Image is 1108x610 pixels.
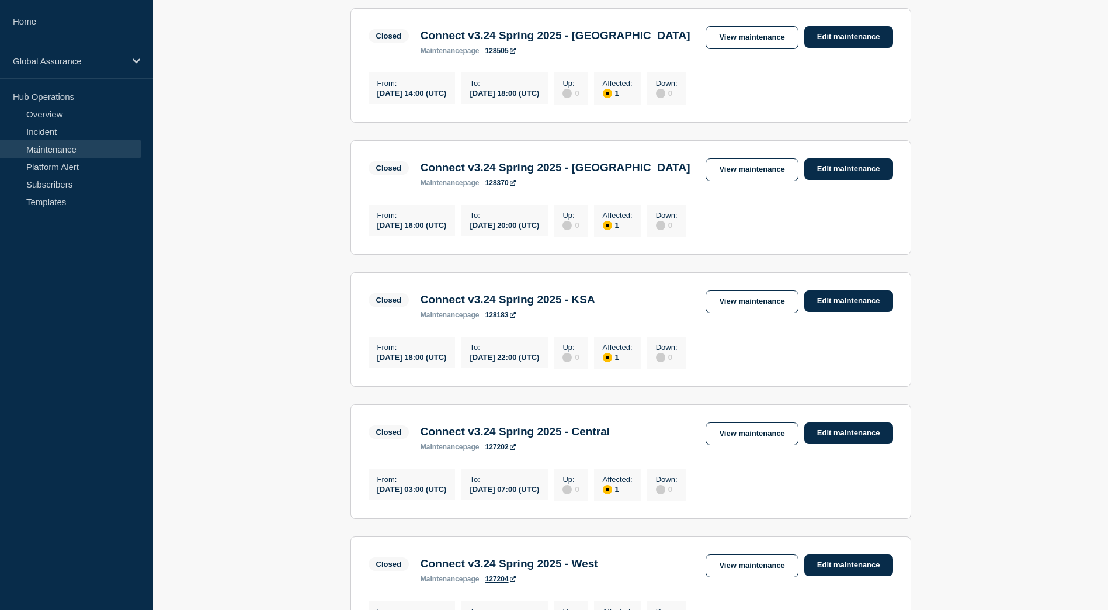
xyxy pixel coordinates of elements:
div: 1 [603,88,633,98]
div: [DATE] 14:00 (UTC) [377,88,447,98]
a: 128505 [485,47,516,55]
a: View maintenance [706,554,798,577]
p: Down : [656,475,678,484]
p: Down : [656,211,678,220]
div: disabled [562,89,572,98]
div: 0 [656,220,678,230]
p: Affected : [603,79,633,88]
p: Up : [562,475,579,484]
div: [DATE] 18:00 (UTC) [377,352,447,362]
div: 1 [603,484,633,494]
span: maintenance [421,443,463,451]
div: affected [603,89,612,98]
a: 127202 [485,443,516,451]
div: Closed [376,296,401,304]
div: [DATE] 18:00 (UTC) [470,88,539,98]
div: [DATE] 16:00 (UTC) [377,220,447,230]
p: Up : [562,211,579,220]
div: [DATE] 03:00 (UTC) [377,484,447,494]
div: 0 [656,352,678,362]
p: Down : [656,79,678,88]
a: View maintenance [706,290,798,313]
div: 0 [562,352,579,362]
div: affected [603,353,612,362]
div: disabled [562,485,572,494]
p: page [421,575,480,583]
a: 128370 [485,179,516,187]
div: Closed [376,560,401,569]
p: From : [377,211,447,220]
div: Closed [376,32,401,40]
div: [DATE] 20:00 (UTC) [470,220,539,230]
p: Affected : [603,343,633,352]
p: Affected : [603,475,633,484]
h3: Connect v3.24 Spring 2025 - KSA [421,293,595,306]
a: Edit maintenance [804,158,893,180]
div: [DATE] 22:00 (UTC) [470,352,539,362]
h3: Connect v3.24 Spring 2025 - West [421,557,598,570]
div: disabled [562,221,572,230]
span: maintenance [421,311,463,319]
div: 1 [603,352,633,362]
a: Edit maintenance [804,26,893,48]
span: maintenance [421,575,463,583]
div: 0 [562,484,579,494]
span: maintenance [421,179,463,187]
p: To : [470,211,539,220]
p: page [421,179,480,187]
div: disabled [656,485,665,494]
p: From : [377,475,447,484]
h3: Connect v3.24 Spring 2025 - [GEOGRAPHIC_DATA] [421,29,690,42]
span: maintenance [421,47,463,55]
div: Closed [376,164,401,172]
p: To : [470,475,539,484]
a: View maintenance [706,158,798,181]
p: Down : [656,343,678,352]
div: disabled [656,353,665,362]
p: Affected : [603,211,633,220]
div: disabled [656,89,665,98]
div: 0 [656,484,678,494]
div: affected [603,221,612,230]
div: 0 [562,88,579,98]
div: disabled [562,353,572,362]
div: [DATE] 07:00 (UTC) [470,484,539,494]
h3: Connect v3.24 Spring 2025 - [GEOGRAPHIC_DATA] [421,161,690,174]
a: View maintenance [706,422,798,445]
p: To : [470,79,539,88]
div: Closed [376,428,401,436]
p: To : [470,343,539,352]
p: From : [377,79,447,88]
p: page [421,47,480,55]
div: 1 [603,220,633,230]
a: 128183 [485,311,516,319]
p: Up : [562,79,579,88]
a: Edit maintenance [804,422,893,444]
p: From : [377,343,447,352]
div: affected [603,485,612,494]
div: disabled [656,221,665,230]
p: Up : [562,343,579,352]
div: 0 [562,220,579,230]
a: Edit maintenance [804,290,893,312]
a: 127204 [485,575,516,583]
p: Global Assurance [13,56,125,66]
a: Edit maintenance [804,554,893,576]
h3: Connect v3.24 Spring 2025 - Central [421,425,610,438]
a: View maintenance [706,26,798,49]
p: page [421,443,480,451]
div: 0 [656,88,678,98]
p: page [421,311,480,319]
